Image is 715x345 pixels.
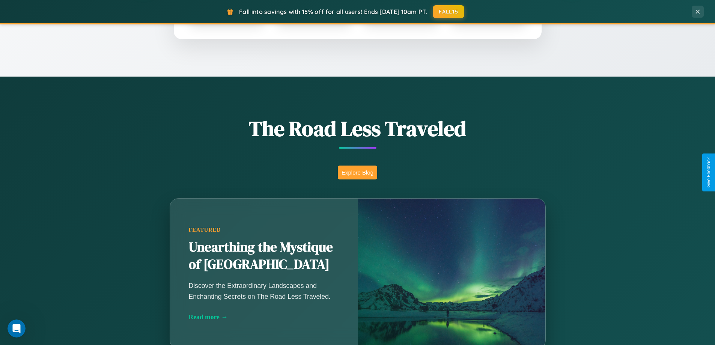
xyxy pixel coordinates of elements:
h2: Unearthing the Mystique of [GEOGRAPHIC_DATA] [189,239,339,273]
button: Explore Blog [338,166,377,179]
div: Give Feedback [706,157,711,188]
button: FALL15 [433,5,464,18]
div: Featured [189,227,339,233]
h1: The Road Less Traveled [132,114,583,143]
span: Fall into savings with 15% off for all users! Ends [DATE] 10am PT. [239,8,427,15]
p: Discover the Extraordinary Landscapes and Enchanting Secrets on The Road Less Traveled. [189,280,339,301]
div: Read more → [189,313,339,321]
iframe: Intercom live chat [8,319,26,337]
